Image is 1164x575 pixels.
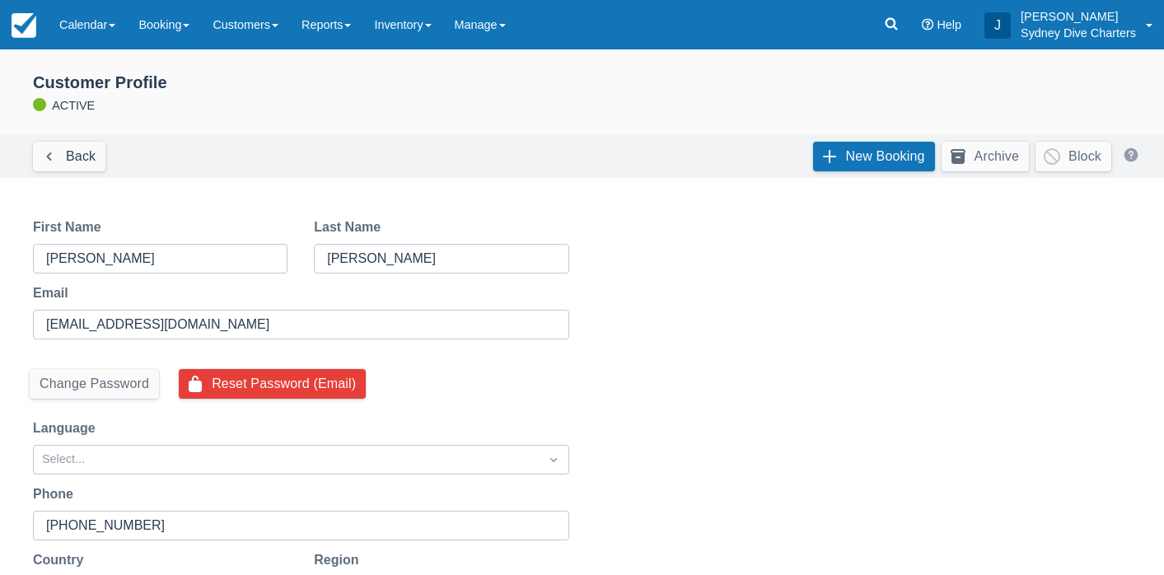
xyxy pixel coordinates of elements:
[937,18,961,31] span: Help
[42,451,531,469] div: Select...
[1035,142,1111,171] button: Block
[33,550,90,570] label: Country
[33,72,1151,93] div: Customer Profile
[314,550,365,570] label: Region
[13,72,1151,115] div: ACTIVE
[179,369,366,399] button: Reset Password (Email)
[33,484,80,504] label: Phone
[813,142,935,171] a: New Booking
[922,19,933,30] i: Help
[33,418,102,438] label: Language
[984,12,1011,39] div: J
[1021,8,1136,25] p: [PERSON_NAME]
[33,142,105,171] a: Back
[942,142,1029,171] button: Archive
[314,217,387,237] label: Last Name
[1021,25,1136,41] p: Sydney Dive Charters
[33,283,75,303] label: Email
[12,13,36,38] img: checkfront-main-nav-mini-logo.png
[545,451,562,468] span: Dropdown icon
[30,369,159,399] button: Change Password
[33,217,108,237] label: First Name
